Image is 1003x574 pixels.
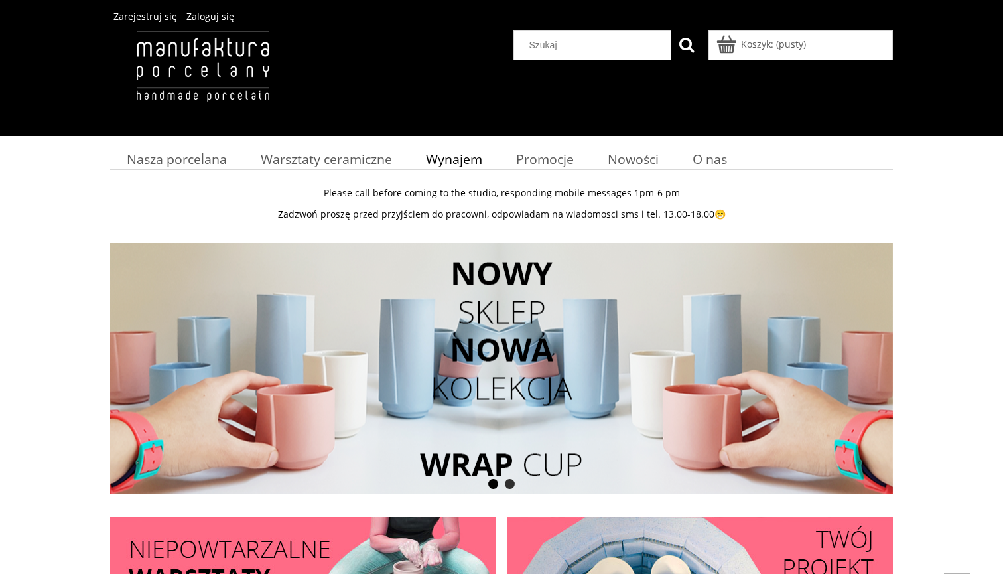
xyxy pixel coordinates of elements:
[110,208,893,220] p: Zadzwoń proszę przed przyjściem do pracowni, odpowiadam na wiadomosci sms i tel. 13.00-18.00😁
[516,150,574,168] span: Promocje
[110,187,893,199] p: Please call before coming to the studio, responding mobile messages 1pm-6 pm
[693,150,727,168] span: O nas
[671,30,702,60] button: Szukaj
[186,10,234,23] a: Zaloguj się
[500,146,591,172] a: Promocje
[426,150,482,168] span: Wynajem
[676,146,744,172] a: O nas
[718,38,806,50] a: Produkty w koszyku 0. Przejdź do koszyka
[741,38,773,50] span: Koszyk:
[409,146,500,172] a: Wynajem
[261,150,392,168] span: Warsztaty ceramiczne
[591,146,676,172] a: Nowości
[519,31,672,60] input: Szukaj w sklepie
[127,150,227,168] span: Nasza porcelana
[608,150,659,168] span: Nowości
[110,30,295,129] img: Manufaktura Porcelany
[113,10,177,23] a: Zarejestruj się
[244,146,409,172] a: Warsztaty ceramiczne
[110,146,244,172] a: Nasza porcelana
[776,38,806,50] b: (pusty)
